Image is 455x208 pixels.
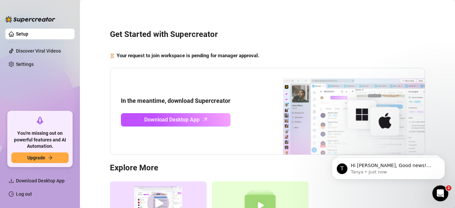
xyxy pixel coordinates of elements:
[117,53,259,59] strong: Your request to join workspace is pending for manager approval.
[446,185,451,191] span: 2
[110,163,425,173] h3: Explore More
[48,155,53,160] span: arrow-right
[16,31,28,37] a: Setup
[144,115,200,124] span: Download Desktop App
[16,48,61,54] a: Discover Viral Videos
[110,29,425,40] h3: Get Started with Supercreator
[121,113,230,126] a: Download Desktop Apparrow-up
[11,130,69,150] span: You're missing out on powerful features and AI Automation.
[36,116,44,124] span: rocket
[9,178,14,183] span: download
[16,178,65,183] span: Download Desktop App
[202,115,209,123] span: arrow-up
[258,68,425,155] img: download app
[110,52,115,60] span: hourglass
[16,62,34,67] a: Settings
[5,16,55,23] img: logo-BBDzfeDw.svg
[432,185,448,201] iframe: Intercom live chat
[27,155,45,160] span: Upgrade
[322,143,455,190] iframe: Intercom notifications message
[121,97,230,104] strong: In the meantime, download Supercreator
[16,191,32,197] a: Log out
[11,152,69,163] button: Upgradearrow-right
